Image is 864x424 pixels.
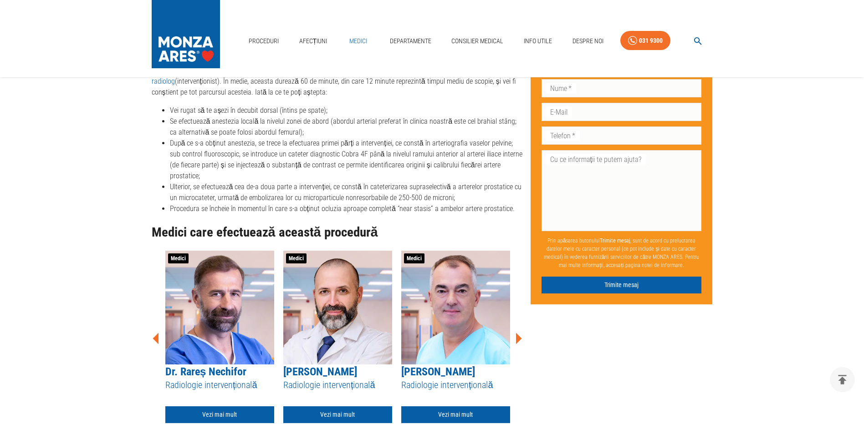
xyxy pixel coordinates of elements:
[620,31,670,50] a: 031 9300
[165,379,274,391] h5: Radiologie intervențională
[401,365,475,378] a: [PERSON_NAME]
[639,35,663,46] div: 031 9300
[170,203,523,214] li: Procedura se încheie în momentul în care s-a obținut ocluzia aproape completă “near stasis” a amb...
[344,32,373,50] a: Medici
[520,32,556,50] a: Info Utile
[404,253,424,263] span: Medici
[830,367,855,392] button: delete
[542,277,702,293] button: Trimite mesaj
[165,251,274,364] img: Dr. Rareș Nechifor
[170,116,523,138] li: Se efectuează anestezia locală la nivelul zonei de abord (abordul arterial preferat în clinica no...
[600,237,630,244] b: Trimite mesaj
[296,32,331,50] a: Afecțiuni
[165,406,274,423] a: Vezi mai mult
[386,32,435,50] a: Departamente
[542,233,702,273] p: Prin apăsarea butonului , sunt de acord cu prelucrarea datelor mele cu caracter personal (ce pot ...
[245,32,282,50] a: Proceduri
[286,253,307,263] span: Medici
[569,32,607,50] a: Despre Noi
[283,251,392,364] img: Dr. Mihai Crețeanu Jr
[283,379,392,391] h5: Radiologie intervențională
[168,253,189,263] span: Medici
[152,65,523,98] p: Procedura de embolizarea adenomului de prostată se efectuează într-o sală sterilă de angiografie,...
[401,379,510,391] h5: Radiologie intervențională
[170,182,523,203] li: Ulterior, se efectuează cea de-a doua parte a intervenției, ce constă în cateterizarea supraselec...
[283,365,357,378] a: [PERSON_NAME]
[283,406,392,423] a: Vezi mai mult
[401,406,510,423] a: Vezi mai mult
[170,105,523,116] li: Vei rugat să te așezi în decubit dorsal (întins pe spate);
[152,225,523,240] h2: Medici care efectuează această procedură
[448,32,507,50] a: Consilier Medical
[165,365,246,378] a: Dr. Rareș Nechifor
[170,138,523,182] li: După ce s-a obținut anestezia, se trece la efectuarea primei părți a intervenției, ce constă în a...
